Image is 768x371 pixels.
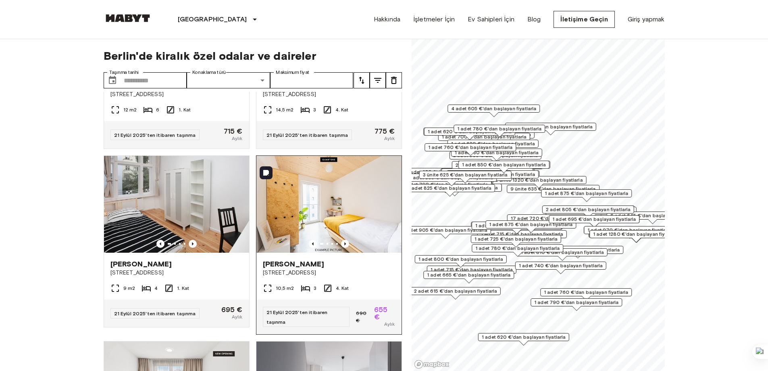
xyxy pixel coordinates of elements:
[263,260,325,268] font: [PERSON_NAME]
[451,105,536,111] font: 4 adet 605 €'dan başlayan fiyatlarla
[410,287,500,300] div: Harita işaretleyicisi
[450,171,535,177] font: 2 adet 760 €'dan başlayan fiyatlarla
[560,15,608,23] font: İletişime Geçin
[543,205,634,218] div: Harita işaretleyicisi
[587,227,672,233] font: 1 adet 970 €'dan başlayan fiyatlarla
[110,91,164,98] font: [STREET_ADDRESS]
[545,190,628,196] font: 1 adet 875 €'dan başlayan fiyatlarla
[458,161,549,173] div: Harita işaretleyicisi
[356,310,366,323] font: 690 €
[384,135,395,141] font: Aylık
[510,186,596,192] font: 9 ünite 635 €'dan başlayan fiyatlarla
[276,107,285,113] font: 14,5
[545,207,636,219] div: Harita işaretleyicisi
[477,230,566,243] div: Harita işaretleyicisi
[471,222,562,234] div: Harita işaretleyicisi
[286,107,293,113] font: m2
[454,125,545,137] div: Harita işaretleyicisi
[438,133,530,145] div: Harita işaretleyicisi
[628,15,665,24] a: Giriş yapmak
[256,156,402,253] img: DE-01-07-009-02Q ünitesinin pazarlama resmi
[455,162,539,168] font: 2 adet 655 €'dan başlayan fiyatlarla
[423,128,516,140] div: Harita işaretleyicisi
[510,215,598,221] font: 17 adet 720 €'dan başlayan fiyatlarla
[462,161,545,168] font: 1 adet 850 €'dan başlayan fiyatlarla
[404,184,495,197] div: Harita işaretleyicisi
[266,132,348,138] font: 21 Eylül 2025'ten itibaren taşınma
[374,15,400,24] a: Hakkında
[154,285,158,291] font: 4
[123,107,128,113] font: 12
[449,151,541,164] div: Harita işaretleyicisi
[414,255,506,268] div: Harita işaretleyicisi
[414,360,450,369] a: Mapbox logosu
[542,205,634,218] div: Harita işaretleyicisi
[156,240,164,248] button: Önceki görüntü
[189,240,197,248] button: Önceki görüntü
[531,298,622,311] div: Harita işaretleyicisi
[313,107,316,113] font: 3
[221,305,243,314] font: 695 €
[192,69,226,75] font: Konaklama türü
[408,185,491,191] font: 1 adet 825 €'dan başlayan fiyatlarla
[628,15,665,23] font: Giriş yapmak
[427,128,511,134] font: 1 adet 620 €'dan başlayan fiyatlarla
[156,107,159,113] font: 6
[374,15,400,23] font: Hakkında
[128,285,135,291] font: m2
[430,266,512,272] font: 1 adet 715 €'dan başlayan fiyatlarla
[224,127,243,136] font: 715 €
[263,91,316,98] font: [STREET_ADDRESS]
[475,222,558,228] font: 1 adet 835 €'dan başlayan fiyatlarla
[335,107,349,113] font: 4. Kat
[384,321,395,327] font: Aylık
[589,230,683,243] div: Harita işaretleyicisi
[179,107,191,113] font: 1. Kat
[527,15,541,23] font: Blog
[110,260,172,268] font: [PERSON_NAME]
[177,285,189,291] font: 1. Kat
[544,289,628,295] font: 1 adet 760 €'dan başlayan fiyatlarla
[123,285,127,291] font: 9
[386,72,402,88] button: melodi
[552,216,636,222] font: 1 adet 695 €'dan başlayan fiyatlarla
[549,215,639,228] div: Harita işaretleyicisi
[481,231,563,237] font: 1 adet 715 €'dan başlayan fiyatlarla
[256,155,402,335] a: DE-01-07-009-02Q ünitesinin pazarlama resmiÖnceki görüntüÖnceki görüntü[PERSON_NAME][STREET_ADDRE...
[441,168,533,181] div: Harita işaretleyicisi
[518,262,602,268] font: 1 adet 740 €'dan başlayan fiyatlarla
[468,15,514,24] a: Ev Sahipleri İçin
[413,15,455,23] font: İşletmeler İçin
[400,226,491,239] div: Harita işaretleyicisi
[489,221,572,227] font: 1 adet 875 €'dan başlayan fiyatlarla
[515,262,606,274] div: Harita işaretleyicisi
[610,212,695,218] font: 6 adet 645 €'dan başlayan fiyatlarla
[478,333,569,346] div: Harita işaretleyicisi
[178,15,247,23] font: [GEOGRAPHIC_DATA]
[266,309,328,325] font: 21 Eylül 2025'ten itibaren taşınma
[129,107,137,113] font: m2
[481,334,565,340] font: 1 adet 620 €'dan başlayan fiyatlarla
[263,269,316,276] font: [STREET_ADDRESS]
[457,126,541,132] font: 1 adet 780 €'dan başlayan fiyatlarla
[423,172,508,178] font: 3 ünite 625 €'dan başlayan fiyatlarla
[104,156,249,253] img: DE-01-232-03M ünitesinin pazarlama resmi
[374,305,387,321] font: 655 €
[276,69,309,75] font: Maksimum fiyat
[491,176,586,189] div: Harita işaretleyicisi
[540,288,632,301] div: Harita işaretleyicisi
[403,227,487,233] font: 1 adet 905 €'dan başlayan fiyatlarla
[545,206,630,212] font: 2 adet 805 €'dan başlayan fiyatlarla
[104,49,316,63] font: Berlin'de kiralık özel odalar ve daireler
[424,128,515,140] div: Harita işaretleyicisi
[517,248,607,261] div: Harita işaretleyicisi
[472,244,563,257] div: Harita işaretleyicisi
[447,105,540,117] div: Harita işaretleyicisi
[232,135,243,141] font: Aylık
[440,168,534,181] div: Harita işaretleyicisi
[408,184,502,196] div: Harita işaretleyicisi
[507,214,601,227] div: Harita işaretleyicisi
[606,212,698,224] div: Harita işaretleyicisi
[114,310,196,317] font: 21 Eylül 2025'ten itibaren taşınma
